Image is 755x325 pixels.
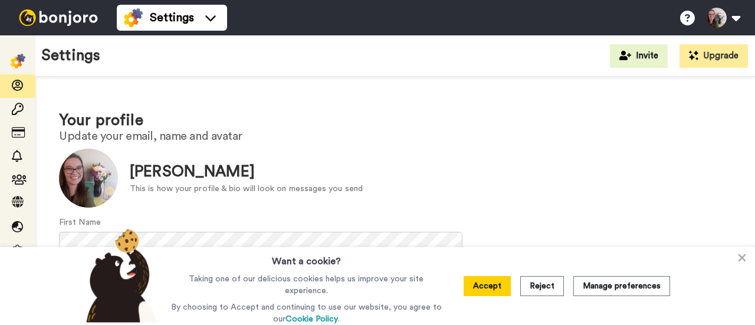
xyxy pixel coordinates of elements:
h1: Settings [41,47,100,64]
button: Upgrade [679,44,748,68]
img: settings-colored.svg [124,8,143,27]
img: bj-logo-header-white.svg [14,9,103,26]
img: bear-with-cookie.png [75,228,163,323]
button: Manage preferences [573,276,670,296]
h2: Update your email, name and avatar [59,130,731,143]
p: Taking one of our delicious cookies helps us improve your site experience. [168,273,445,297]
div: [PERSON_NAME] [130,161,363,183]
label: First Name [59,216,101,229]
button: Reject [520,276,564,296]
span: Settings [150,9,194,26]
p: By choosing to Accept and continuing to use our website, you agree to our . [168,301,445,325]
img: settings-colored.svg [11,54,25,68]
button: Invite [610,44,668,68]
h1: Your profile [59,112,731,129]
div: This is how your profile & bio will look on messages you send [130,183,363,195]
button: Accept [464,276,511,296]
a: Cookie Policy [285,315,338,323]
h3: Want a cookie? [272,247,341,268]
